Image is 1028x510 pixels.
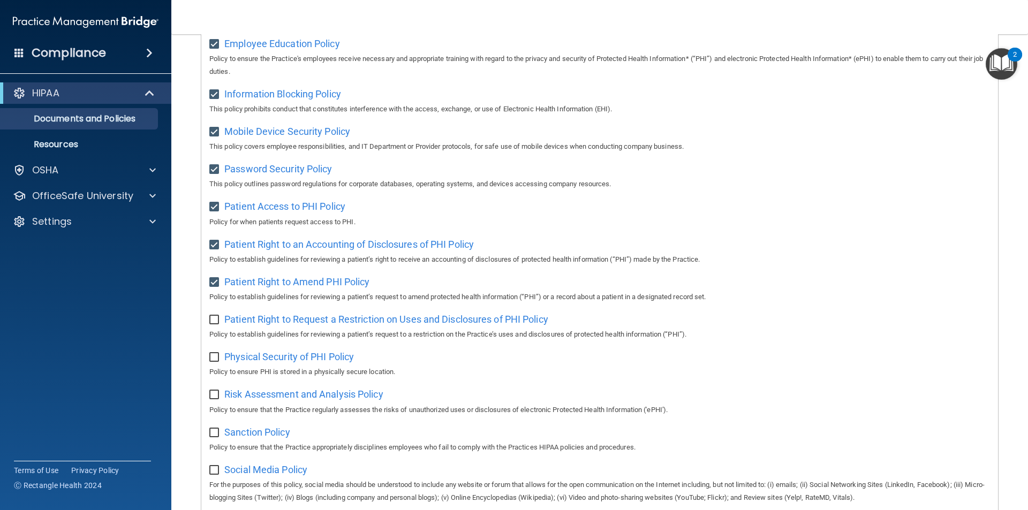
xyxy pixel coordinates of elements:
[224,88,341,100] span: Information Blocking Policy
[209,366,990,378] p: Policy to ensure PHI is stored in a physically secure location.
[224,464,307,475] span: Social Media Policy
[7,113,153,124] p: Documents and Policies
[224,201,345,212] span: Patient Access to PHI Policy
[224,389,383,400] span: Risk Assessment and Analysis Policy
[13,164,156,177] a: OSHA
[32,164,59,177] p: OSHA
[224,126,350,137] span: Mobile Device Security Policy
[13,87,155,100] a: HIPAA
[13,11,158,33] img: PMB logo
[14,465,58,476] a: Terms of Use
[32,189,133,202] p: OfficeSafe University
[209,216,990,229] p: Policy for when patients request access to PHI.
[209,404,990,416] p: Policy to ensure that the Practice regularly assesses the risks of unauthorized uses or disclosur...
[13,189,156,202] a: OfficeSafe University
[224,38,340,49] span: Employee Education Policy
[7,139,153,150] p: Resources
[209,441,990,454] p: Policy to ensure that the Practice appropriately disciplines employees who fail to comply with th...
[224,427,290,438] span: Sanction Policy
[32,215,72,228] p: Settings
[209,140,990,153] p: This policy covers employee responsibilities, and IT Department or Provider protocols, for safe u...
[209,178,990,191] p: This policy outlines password regulations for corporate databases, operating systems, and devices...
[13,215,156,228] a: Settings
[224,314,548,325] span: Patient Right to Request a Restriction on Uses and Disclosures of PHI Policy
[209,478,990,504] p: For the purposes of this policy, social media should be understood to include any website or foru...
[14,480,102,491] span: Ⓒ Rectangle Health 2024
[32,87,59,100] p: HIPAA
[843,434,1015,477] iframe: Drift Widget Chat Controller
[209,328,990,341] p: Policy to establish guidelines for reviewing a patient’s request to a restriction on the Practice...
[209,253,990,266] p: Policy to establish guidelines for reviewing a patient’s right to receive an accounting of disclo...
[986,48,1017,80] button: Open Resource Center, 2 new notifications
[224,351,354,362] span: Physical Security of PHI Policy
[224,276,369,287] span: Patient Right to Amend PHI Policy
[224,163,332,174] span: Password Security Policy
[209,291,990,303] p: Policy to establish guidelines for reviewing a patient’s request to amend protected health inform...
[209,103,990,116] p: This policy prohibits conduct that constitutes interference with the access, exchange, or use of ...
[32,45,106,60] h4: Compliance
[1013,55,1017,68] div: 2
[209,52,990,78] p: Policy to ensure the Practice's employees receive necessary and appropriate training with regard ...
[71,465,119,476] a: Privacy Policy
[224,239,474,250] span: Patient Right to an Accounting of Disclosures of PHI Policy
